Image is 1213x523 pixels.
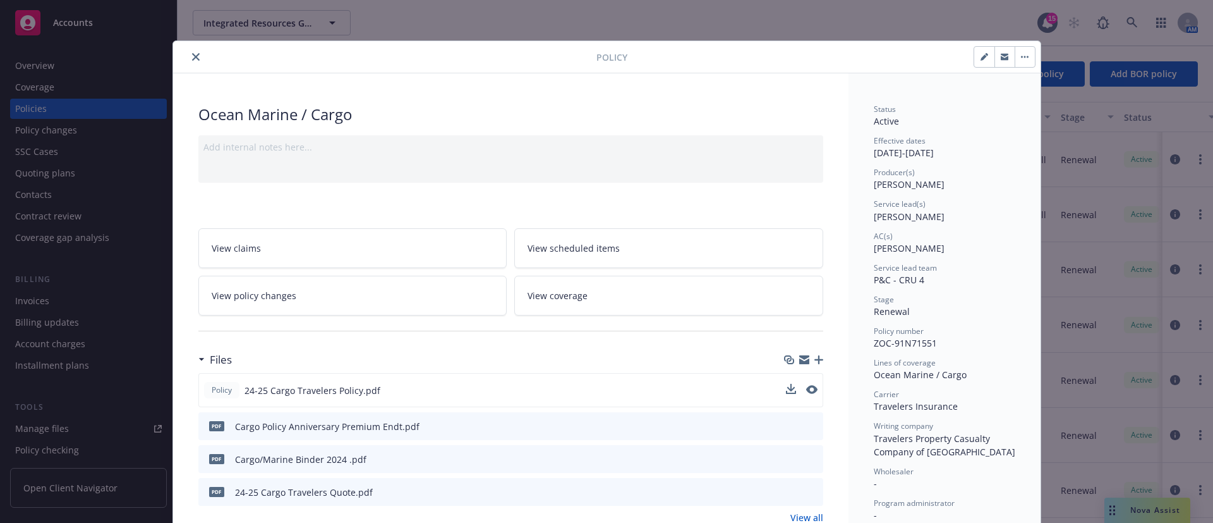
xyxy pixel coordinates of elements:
a: View policy changes [198,276,507,316]
a: View claims [198,228,507,268]
span: pdf [209,421,224,431]
span: View claims [212,242,261,255]
span: Stage [874,294,894,305]
button: preview file [807,486,818,499]
span: Producer(s) [874,167,915,178]
span: View policy changes [212,289,296,302]
a: View scheduled items [514,228,823,268]
div: Cargo/Marine Binder 2024 .pdf [235,453,366,466]
span: [PERSON_NAME] [874,211,944,223]
span: - [874,477,877,489]
span: P&C - CRU 4 [874,274,924,286]
span: pdf [209,487,224,496]
span: Policy number [874,326,924,336]
div: Add internal notes here... [203,140,818,154]
span: AC(s) [874,231,893,242]
span: [PERSON_NAME] [874,178,944,190]
button: download file [787,453,797,466]
a: View coverage [514,276,823,316]
span: Renewal [874,305,910,317]
button: preview file [806,385,818,394]
span: Effective dates [874,135,926,146]
span: 24-25 Cargo Travelers Policy.pdf [244,384,380,397]
button: preview file [806,384,818,397]
div: Ocean Marine / Cargo [874,368,1015,381]
span: [PERSON_NAME] [874,242,944,254]
span: Status [874,104,896,114]
span: View scheduled items [528,242,620,255]
span: Program administrator [874,498,955,508]
span: Wholesaler [874,466,914,477]
button: download file [787,486,797,499]
span: - [874,509,877,521]
span: Travelers Insurance [874,400,958,412]
div: Cargo Policy Anniversary Premium Endt.pdf [235,420,419,433]
span: Policy [209,385,234,396]
button: preview file [807,453,818,466]
span: Policy [596,51,627,64]
span: Service lead team [874,262,937,273]
div: 24-25 Cargo Travelers Quote.pdf [235,486,373,499]
button: download file [786,384,796,397]
button: close [188,49,203,65]
span: pdf [209,454,224,464]
span: Carrier [874,389,899,400]
span: Writing company [874,421,933,431]
div: Files [198,352,232,368]
span: Travelers Property Casualty Company of [GEOGRAPHIC_DATA] [874,433,1015,458]
span: ZOC-91N71551 [874,337,937,349]
span: Active [874,115,899,127]
h3: Files [210,352,232,368]
div: [DATE] - [DATE] [874,135,1015,159]
button: download file [786,384,796,394]
span: Service lead(s) [874,199,926,209]
span: Lines of coverage [874,357,936,368]
div: Ocean Marine / Cargo [198,104,823,125]
span: View coverage [528,289,588,302]
button: preview file [807,420,818,433]
button: download file [787,420,797,433]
